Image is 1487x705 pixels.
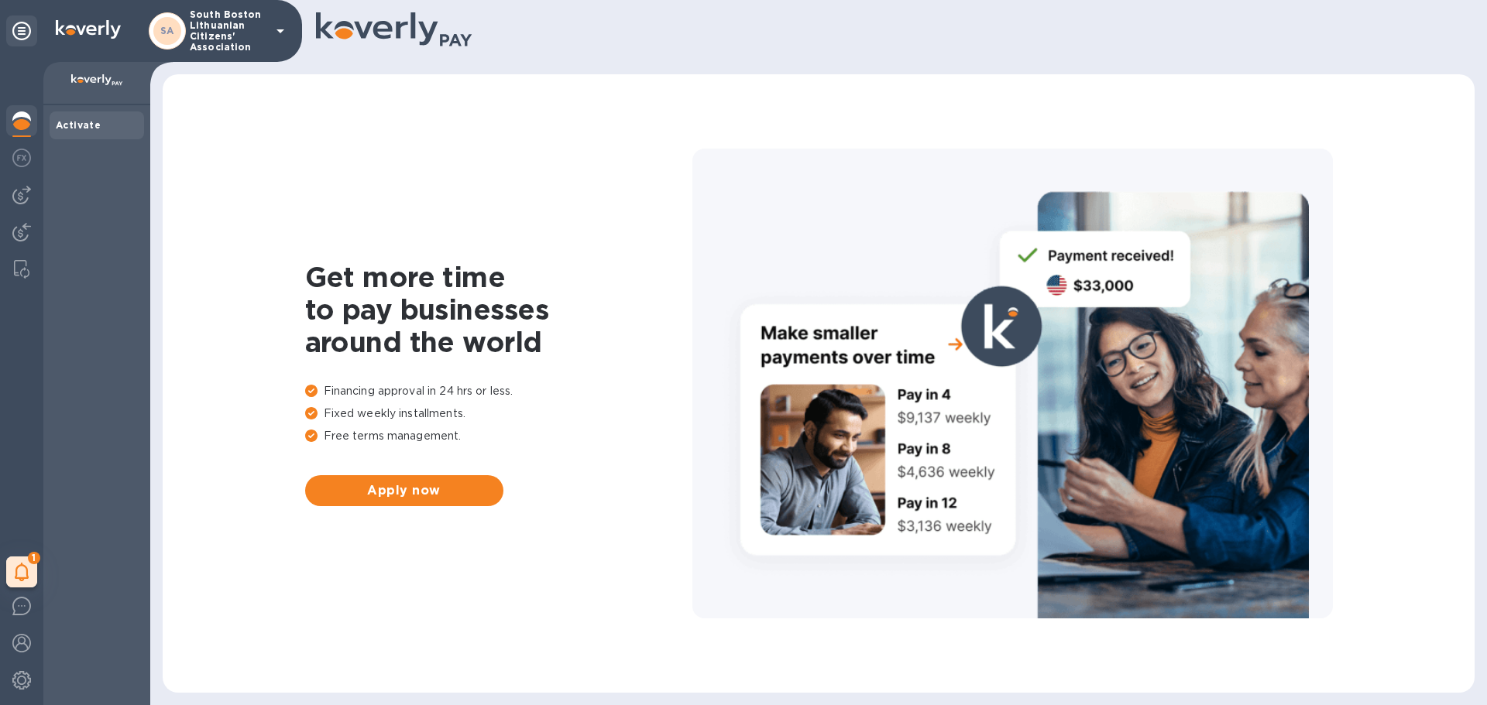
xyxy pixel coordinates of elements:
span: Apply now [318,481,491,500]
img: Logo [56,20,121,39]
button: Apply now [305,475,503,506]
p: Free terms management. [305,428,692,444]
p: Fixed weekly installments. [305,406,692,422]
p: South Boston Lithuanian Citizens' Association [190,9,267,53]
span: 1 [28,552,40,564]
b: Activate [56,119,101,131]
img: Foreign exchange [12,149,31,167]
div: Unpin categories [6,15,37,46]
p: Financing approval in 24 hrs or less. [305,383,692,399]
h1: Get more time to pay businesses around the world [305,261,692,358]
b: SA [160,25,174,36]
